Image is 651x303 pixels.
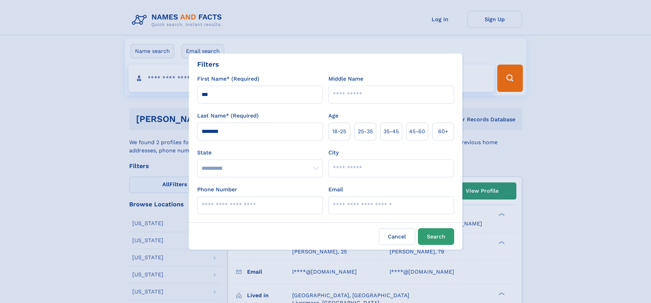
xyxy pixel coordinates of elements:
[328,185,343,194] label: Email
[383,127,399,136] span: 35‑45
[197,75,259,83] label: First Name* (Required)
[418,228,454,245] button: Search
[197,185,237,194] label: Phone Number
[328,75,363,83] label: Middle Name
[332,127,346,136] span: 18‑25
[409,127,425,136] span: 45‑60
[197,149,323,157] label: State
[438,127,448,136] span: 60+
[358,127,373,136] span: 25‑35
[328,149,339,157] label: City
[379,228,415,245] label: Cancel
[328,112,338,120] label: Age
[197,59,219,69] div: Filters
[197,112,259,120] label: Last Name* (Required)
